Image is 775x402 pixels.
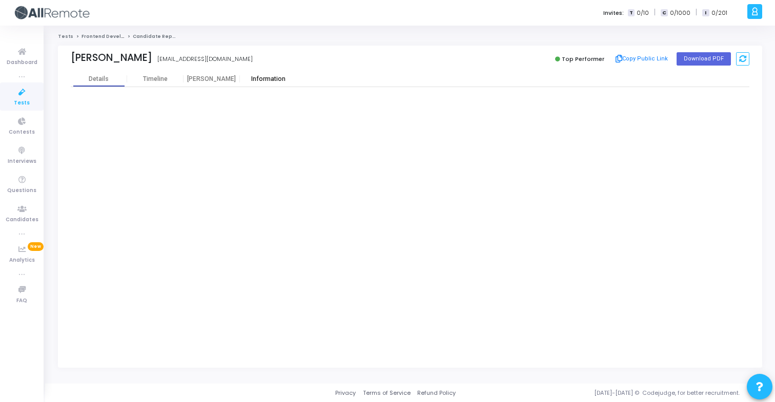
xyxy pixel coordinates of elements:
div: [EMAIL_ADDRESS][DOMAIN_NAME] [157,55,253,64]
span: C [661,9,667,17]
button: Copy Public Link [613,51,671,67]
span: | [696,7,697,18]
a: Tests [58,33,73,39]
span: Candidates [6,216,38,224]
span: Tests [14,99,30,108]
span: Candidate Report [133,33,180,39]
button: Download PDF [677,52,731,66]
a: Frontend Developer (L4) [81,33,145,39]
span: 0/1000 [670,9,690,17]
span: FAQ [16,297,27,305]
span: 0/201 [711,9,727,17]
span: New [28,242,44,251]
div: Information [240,75,296,83]
div: Details [89,75,109,83]
label: Invites: [603,9,624,17]
a: Refund Policy [417,389,456,397]
a: Privacy [335,389,356,397]
span: Contests [9,128,35,137]
span: Analytics [9,256,35,265]
span: 0/10 [637,9,649,17]
span: Interviews [8,157,36,166]
span: I [702,9,709,17]
span: Top Performer [562,55,604,63]
div: [PERSON_NAME] [71,52,152,64]
nav: breadcrumb [58,33,762,40]
span: Dashboard [7,58,37,67]
a: Terms of Service [363,389,411,397]
span: | [654,7,656,18]
div: Timeline [143,75,168,83]
div: [DATE]-[DATE] © Codejudge, for better recruitment. [456,389,762,397]
div: [PERSON_NAME] [183,75,240,83]
span: Questions [7,186,36,195]
span: T [628,9,635,17]
img: logo [13,3,90,23]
